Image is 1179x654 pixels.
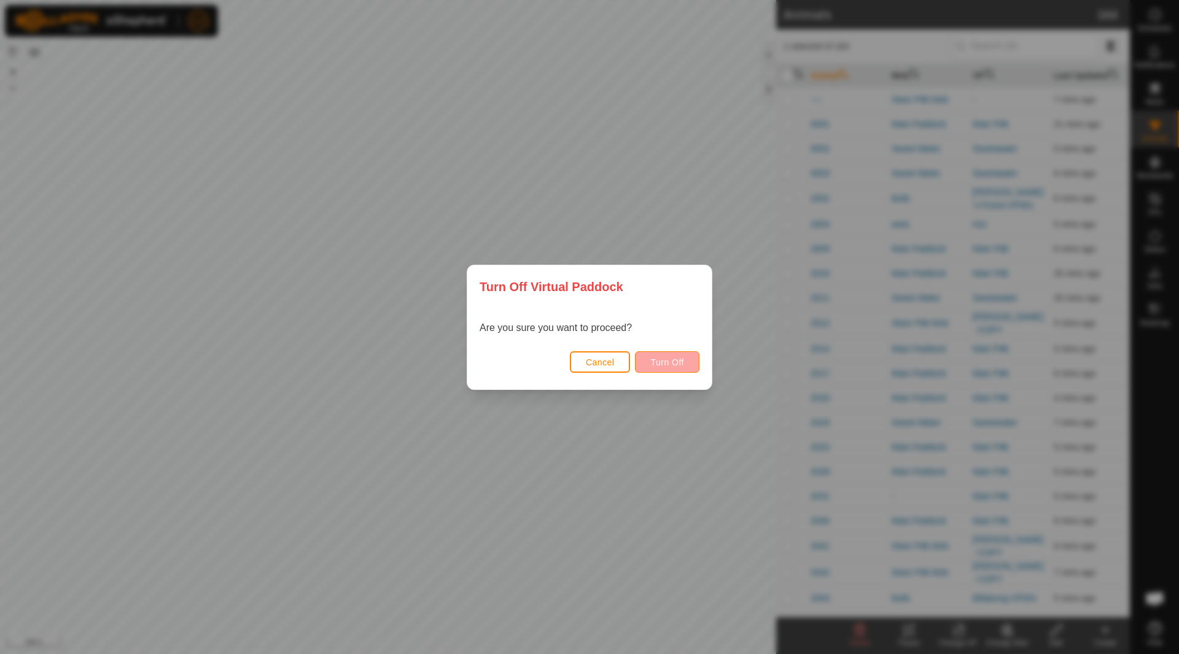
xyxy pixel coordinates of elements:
span: Turn Off [650,357,684,367]
p: Are you sure you want to proceed? [480,321,632,335]
span: Turn Off Virtual Paddock [480,278,623,296]
button: Cancel [570,351,631,373]
button: Turn Off [635,351,699,373]
span: Cancel [586,357,615,367]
